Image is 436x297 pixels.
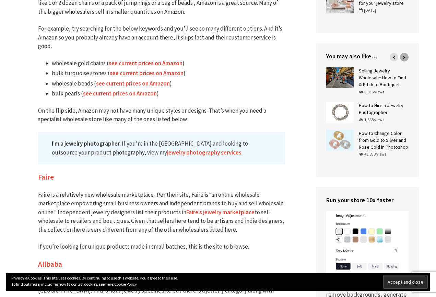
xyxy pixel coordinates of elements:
[359,117,384,123] div: 1,668 views
[186,208,255,216] a: Faire’s jewelry marketplace
[359,130,408,150] a: How to Change Color from Gold to Silver and Rose Gold in Photoshop
[52,89,285,98] li: bulk pearls ( )
[38,172,54,182] a: Faire
[109,59,182,67] a: see current prices on Amazon
[359,102,403,115] a: How to Hire a Jewelry Photographer
[326,52,409,60] h4: You may also like…
[38,191,285,235] p: Faire is a relatively new wholesale marketplace. Per their site, Faire is “an online wholesale ma...
[110,69,184,77] a: see current prices on Amazon
[359,8,376,13] span: [DATE]
[38,106,285,124] p: On the flip side, Amazon may not have many unique styles or designs. That’s when you need a speci...
[359,68,406,88] a: Selling Jewelry Wholesale: How to Find & Pitch to Boutiques
[114,282,137,287] a: Cookie Policy
[52,79,285,88] li: wholesale beads ( )
[52,140,120,147] strong: I’m a jewelry photographer
[38,260,62,269] a: Alibaba
[38,132,285,164] p: . If you’re in the [GEOGRAPHIC_DATA] and looking to outsource your product photography, view my .
[167,149,241,157] a: jewelry photography services
[96,80,170,88] a: see current prices on Amazon
[359,151,386,157] div: 43,838 views
[359,89,384,95] div: 9,036 views
[383,275,428,289] input: Accept and close
[6,273,430,291] div: Privacy & Cookies: This site uses cookies. By continuing to use this website, you agree to their ...
[83,90,157,98] a: see current prices on Amazon
[38,242,285,251] p: If you’re looking for unique products made in small batches, this is the site to browse.
[38,24,285,51] p: For example, try searching for the below keywords and you’ll see so many different options. And i...
[52,69,285,78] li: bulk turquoise stones ( )
[326,196,409,204] h4: Run your store 10x faster
[52,59,285,68] li: wholesale gold chains ( )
